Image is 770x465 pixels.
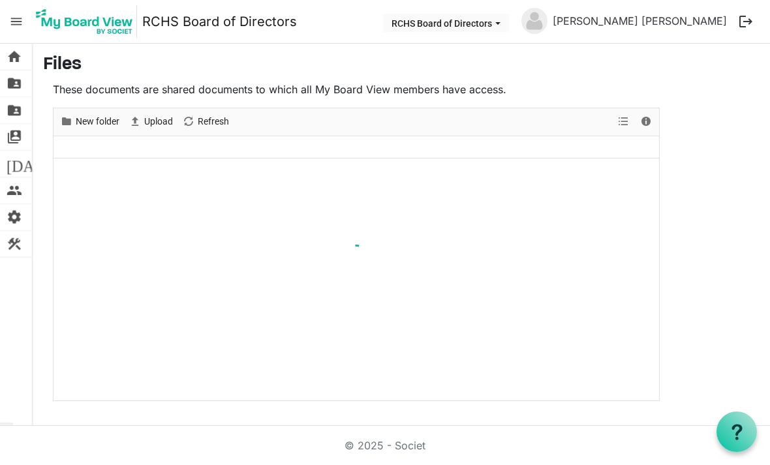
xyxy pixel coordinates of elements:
[32,5,137,38] img: My Board View Logo
[383,14,509,32] button: RCHS Board of Directors dropdownbutton
[7,124,22,150] span: switch_account
[43,54,760,76] h3: Files
[7,151,57,177] span: [DATE]
[732,8,760,35] button: logout
[4,9,29,34] span: menu
[7,44,22,70] span: home
[521,8,547,34] img: no-profile-picture.svg
[7,231,22,257] span: construction
[345,439,425,452] a: © 2025 - Societ
[7,97,22,123] span: folder_shared
[142,8,297,35] a: RCHS Board of Directors
[53,82,660,97] p: These documents are shared documents to which all My Board View members have access.
[7,70,22,97] span: folder_shared
[32,5,142,38] a: My Board View Logo
[7,204,22,230] span: settings
[7,177,22,203] span: people
[547,8,732,34] a: [PERSON_NAME] [PERSON_NAME]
